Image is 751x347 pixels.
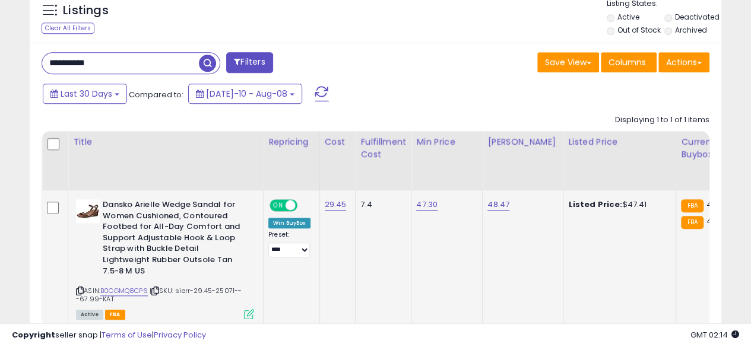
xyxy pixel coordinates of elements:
[271,200,286,211] span: ON
[76,199,100,223] img: 31RV7T4PLZL._SL40_.jpg
[690,329,739,340] span: 2025-09-8 02:14 GMT
[609,56,646,68] span: Columns
[12,329,55,340] strong: Copyright
[675,25,707,35] label: Archived
[601,52,657,72] button: Columns
[206,88,287,100] span: [DATE]-10 - Aug-08
[103,199,247,279] b: Dansko Arielle Wedge Sandal for Women Cushioned, Contoured Footbed for All-Day Comfort and Suppor...
[63,2,109,19] h5: Listings
[360,199,402,210] div: 7.4
[416,136,477,148] div: Min Price
[416,199,438,211] a: 47.30
[76,310,103,320] span: All listings currently available for purchase on Amazon
[675,12,720,22] label: Deactivated
[325,199,347,211] a: 29.45
[226,52,272,73] button: Filters
[706,199,726,210] span: 47.41
[12,330,206,341] div: seller snap | |
[73,136,258,148] div: Title
[487,199,509,211] a: 48.47
[537,52,599,72] button: Save View
[61,88,112,100] span: Last 30 Days
[617,12,639,22] label: Active
[268,231,310,257] div: Preset:
[296,200,315,211] span: OFF
[325,136,351,148] div: Cost
[43,84,127,104] button: Last 30 Days
[617,25,660,35] label: Out of Stock
[42,23,94,34] div: Clear All Filters
[360,136,406,161] div: Fulfillment Cost
[658,52,709,72] button: Actions
[681,136,742,161] div: Current Buybox Price
[268,136,315,148] div: Repricing
[568,199,622,210] b: Listed Price:
[487,136,558,148] div: [PERSON_NAME]
[154,329,206,340] a: Privacy Policy
[268,218,310,228] div: Win BuyBox
[681,199,703,212] small: FBA
[568,136,671,148] div: Listed Price
[706,215,728,227] span: 48.39
[129,89,183,100] span: Compared to:
[102,329,152,340] a: Terms of Use
[681,216,703,229] small: FBA
[105,310,125,320] span: FBA
[100,286,148,296] a: B0CGMQ8CP6
[76,286,242,304] span: | SKU: sierr-29.45-25071---67.99-KAT
[568,199,667,210] div: $47.41
[188,84,302,104] button: [DATE]-10 - Aug-08
[615,114,709,126] div: Displaying 1 to 1 of 1 items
